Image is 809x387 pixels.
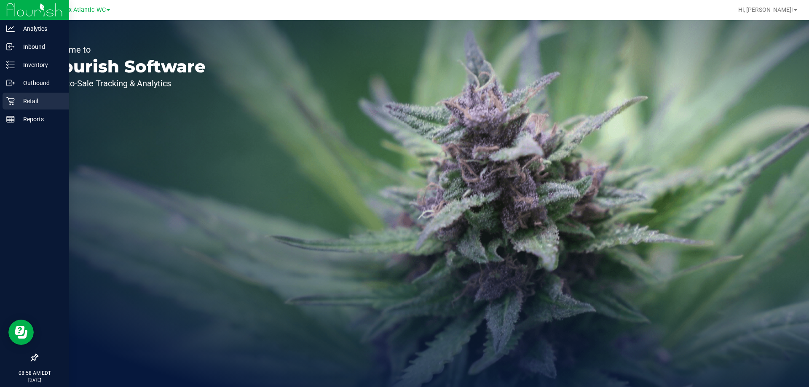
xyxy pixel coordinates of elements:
[6,43,15,51] inline-svg: Inbound
[6,24,15,33] inline-svg: Analytics
[46,45,206,54] p: Welcome to
[15,60,65,70] p: Inventory
[46,58,206,75] p: Flourish Software
[15,42,65,52] p: Inbound
[46,79,206,88] p: Seed-to-Sale Tracking & Analytics
[6,115,15,123] inline-svg: Reports
[15,96,65,106] p: Retail
[8,320,34,345] iframe: Resource center
[6,79,15,87] inline-svg: Outbound
[15,114,65,124] p: Reports
[4,377,65,383] p: [DATE]
[6,61,15,69] inline-svg: Inventory
[4,369,65,377] p: 08:58 AM EDT
[738,6,793,13] span: Hi, [PERSON_NAME]!
[62,6,106,13] span: Jax Atlantic WC
[15,78,65,88] p: Outbound
[6,97,15,105] inline-svg: Retail
[15,24,65,34] p: Analytics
